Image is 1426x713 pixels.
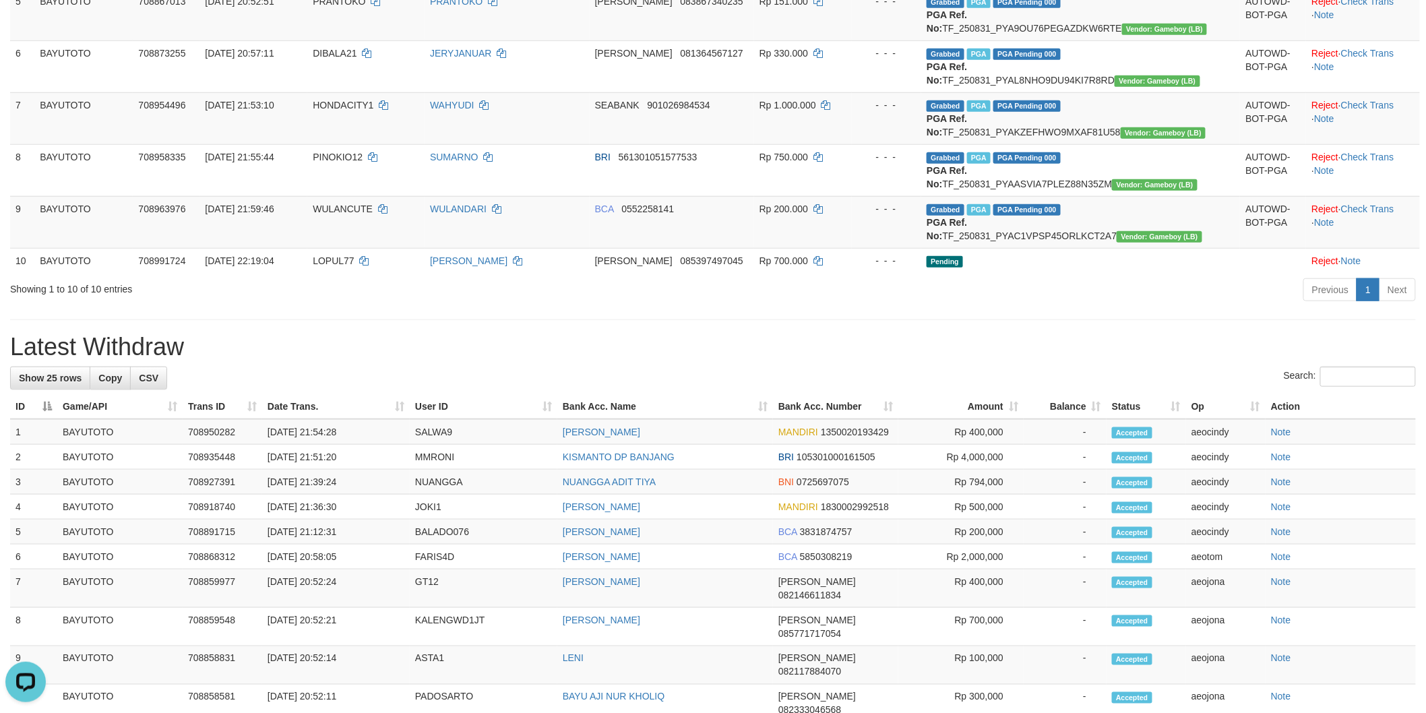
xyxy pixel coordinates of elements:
td: 6 [10,40,34,92]
a: 1 [1357,278,1379,301]
a: Reject [1311,204,1338,214]
a: JERYJANUAR [430,48,492,59]
td: 7 [10,92,34,144]
div: - - - [857,46,916,60]
td: Rp 100,000 [898,646,1024,685]
td: NUANGGA [410,470,557,495]
b: PGA Ref. No: [927,113,967,137]
td: ASTA1 [410,646,557,685]
b: PGA Ref. No: [927,9,967,34]
span: [PERSON_NAME] [778,576,856,587]
a: Note [1271,576,1291,587]
span: Accepted [1112,427,1152,439]
span: Copy 0725697075 to clipboard [797,476,849,487]
td: Rp 4,000,000 [898,445,1024,470]
span: Copy 082117884070 to clipboard [778,666,841,677]
td: [DATE] 21:51:20 [262,445,410,470]
td: 9 [10,646,57,685]
td: aeotom [1186,545,1266,569]
span: Accepted [1112,692,1152,704]
td: Rp 400,000 [898,569,1024,608]
td: BAYUTOTO [57,470,183,495]
a: [PERSON_NAME] [563,615,640,625]
td: [DATE] 20:52:21 [262,608,410,646]
span: PGA Pending [993,204,1061,216]
span: Accepted [1112,452,1152,464]
span: Copy 082146611834 to clipboard [778,590,841,600]
td: Rp 2,000,000 [898,545,1024,569]
span: PINOKIO12 [313,152,363,162]
span: LOPUL77 [313,255,354,266]
td: KALENGWD1JT [410,608,557,646]
a: [PERSON_NAME] [563,501,640,512]
a: Note [1271,615,1291,625]
div: - - - [857,202,916,216]
td: - [1024,520,1107,545]
th: Action [1266,394,1416,419]
span: [PERSON_NAME] [595,255,673,266]
th: Amount: activate to sort column ascending [898,394,1024,419]
div: - - - [857,254,916,268]
span: Copy 901026984534 to clipboard [648,100,710,111]
span: PGA Pending [993,49,1061,60]
td: SALWA9 [410,419,557,445]
td: - [1024,569,1107,608]
td: 2 [10,445,57,470]
span: Accepted [1112,527,1152,538]
td: aeojona [1186,608,1266,646]
span: Accepted [1112,552,1152,563]
td: aeocindy [1186,419,1266,445]
td: 3 [10,470,57,495]
td: · · [1306,144,1420,196]
a: Reject [1311,100,1338,111]
span: Vendor URL: https://dashboard.q2checkout.com/secure [1115,75,1200,87]
a: WAHYUDI [430,100,474,111]
td: [DATE] 21:12:31 [262,520,410,545]
td: [DATE] 21:39:24 [262,470,410,495]
td: TF_250831_PYAKZEFHWO9MXAF81U58 [921,92,1240,144]
td: 708927391 [183,470,262,495]
td: 708858831 [183,646,262,685]
td: BAYUTOTO [34,144,133,196]
a: KISMANTO DP BANJANG [563,452,675,462]
td: Rp 500,000 [898,495,1024,520]
td: aeocindy [1186,445,1266,470]
td: AUTOWD-BOT-PGA [1240,92,1306,144]
span: [PERSON_NAME] [778,691,856,702]
a: Note [1271,501,1291,512]
span: Marked by aeocindy [967,152,991,164]
td: [DATE] 21:54:28 [262,419,410,445]
span: MANDIRI [778,501,818,512]
td: [DATE] 20:52:24 [262,569,410,608]
a: NUANGGA ADIT TIYA [563,476,656,487]
th: Bank Acc. Number: activate to sort column ascending [773,394,898,419]
a: Note [1314,113,1334,124]
td: - [1024,419,1107,445]
td: 6 [10,545,57,569]
b: PGA Ref. No: [927,217,967,241]
span: Rp 330.000 [759,48,808,59]
td: AUTOWD-BOT-PGA [1240,144,1306,196]
span: CSV [139,373,158,383]
span: [DATE] 21:55:44 [205,152,274,162]
a: Previous [1303,278,1357,301]
span: BRI [595,152,611,162]
span: [DATE] 21:59:46 [205,204,274,214]
a: Copy [90,367,131,390]
span: [DATE] 20:57:11 [205,48,274,59]
span: 708873255 [138,48,185,59]
td: - [1024,545,1107,569]
span: Vendor URL: https://dashboard.q2checkout.com/secure [1117,231,1202,243]
span: 708954496 [138,100,185,111]
td: Rp 794,000 [898,470,1024,495]
a: [PERSON_NAME] [563,551,640,562]
td: 8 [10,144,34,196]
a: Note [1271,452,1291,462]
a: Note [1271,653,1291,664]
td: 5 [10,520,57,545]
th: ID: activate to sort column descending [10,394,57,419]
td: 708950282 [183,419,262,445]
td: aeojona [1186,569,1266,608]
span: Copy 1830002992518 to clipboard [821,501,889,512]
td: AUTOWD-BOT-PGA [1240,196,1306,248]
